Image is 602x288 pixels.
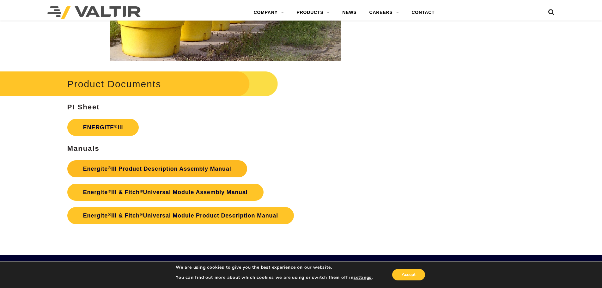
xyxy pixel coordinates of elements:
[114,124,118,129] sup: ®
[140,212,143,217] sup: ®
[67,184,264,201] a: Energite®III & Fitch®Universal Module Assembly Manual
[247,6,290,19] a: COMPANY
[405,6,441,19] a: CONTACT
[67,144,100,152] strong: Manuals
[354,275,372,280] button: settings
[108,212,111,217] sup: ®
[176,275,373,280] p: You can find out more about which cookies we are using or switch them off in .
[67,103,100,111] strong: PI Sheet
[47,6,141,19] img: Valtir
[392,269,425,280] button: Accept
[67,160,247,177] a: Energite®III Product Description Assembly Manual
[363,6,405,19] a: CAREERS
[108,189,111,193] sup: ®
[67,207,294,224] a: Energite®III & Fitch®Universal Module Product Description Manual
[336,6,363,19] a: NEWS
[140,189,143,193] sup: ®
[67,119,139,136] a: ENERGITE®III
[176,265,373,270] p: We are using cookies to give you the best experience on our website.
[290,6,336,19] a: PRODUCTS
[108,165,111,170] sup: ®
